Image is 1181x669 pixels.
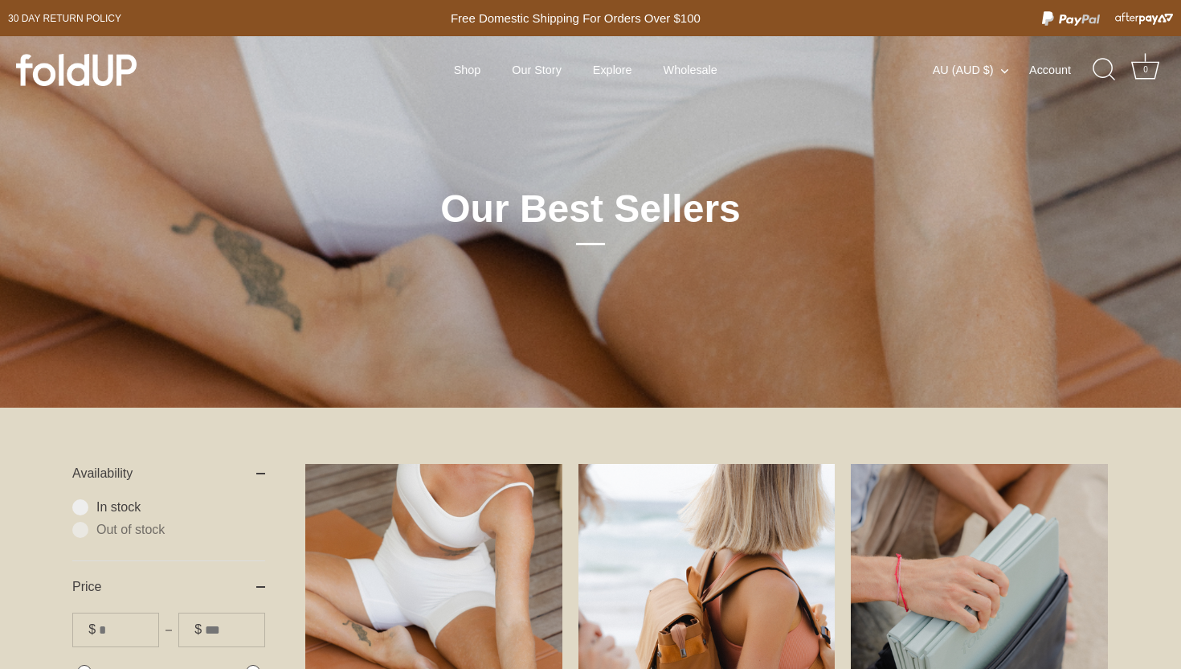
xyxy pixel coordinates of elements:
input: To [205,614,264,646]
a: Wholesale [649,55,731,85]
a: 30 day Return policy [8,9,121,28]
span: $ [194,622,202,637]
span: $ [88,622,96,637]
h1: Our Best Sellers [321,185,860,245]
summary: Price [72,561,265,613]
span: Out of stock [96,522,265,538]
img: foldUP [16,54,137,86]
a: Explore [579,55,646,85]
a: Cart [1128,52,1163,88]
summary: Availability [72,448,265,499]
a: Search [1087,52,1122,88]
a: Account [1029,60,1099,80]
span: In stock [96,499,265,515]
a: Our Story [498,55,575,85]
a: Shop [439,55,494,85]
div: Primary navigation [414,55,757,85]
input: From [99,614,158,646]
a: foldUP [16,54,255,86]
div: 0 [1138,62,1154,78]
button: AU (AUD $) [933,63,1026,77]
